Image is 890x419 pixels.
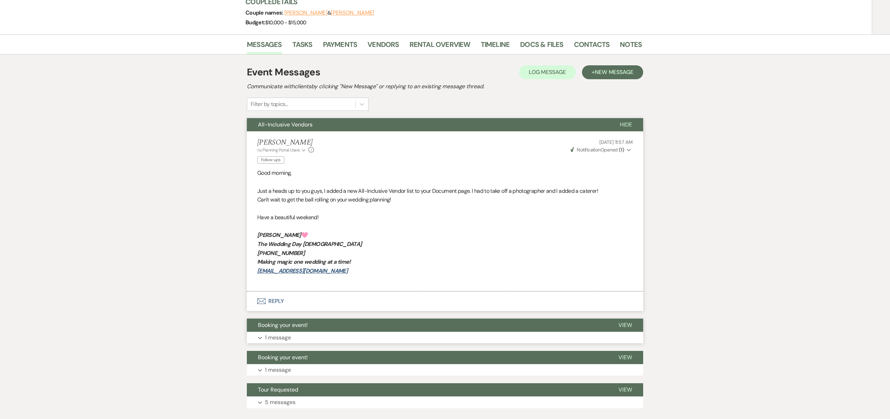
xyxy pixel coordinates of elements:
[577,147,600,153] span: Notification
[599,139,633,145] span: [DATE] 11:57 AM
[609,118,643,131] button: Hide
[247,396,643,408] button: 5 messages
[582,65,643,79] button: +New Message
[265,333,291,342] p: 1 message
[257,240,362,248] em: The Wedding Day [DEMOGRAPHIC_DATA]
[258,354,308,361] span: Booking your event!
[257,187,633,196] p: Just a heads up to you guys, I added a new All-Inclusive Vendor list to your Document page. I had...
[618,321,632,329] span: View
[247,118,609,131] button: All-Inclusive Vendors
[247,364,643,376] button: 1 message
[618,386,632,393] span: View
[257,195,633,204] p: Can't wait to get the ball rolling on your wedding planning!
[257,169,633,178] p: Good morning,
[607,319,643,332] button: View
[257,156,284,164] span: Follow-ups
[607,351,643,364] button: View
[410,39,470,54] a: Rental Overview
[257,249,305,257] em: [PHONE_NUMBER]
[595,68,633,76] span: New Message
[618,354,632,361] span: View
[247,291,643,311] button: Reply
[247,39,282,54] a: Messages
[620,39,642,54] a: Notes
[284,10,327,16] button: [PERSON_NAME]
[301,231,308,239] span: 🩷
[258,321,308,329] span: Booking your event!
[257,258,351,265] em: Making magic one wedding at a time!
[245,19,265,26] span: Budget:
[620,121,632,128] span: Hide
[520,39,563,54] a: Docs & Files
[284,9,374,16] span: &
[247,332,643,344] button: 1 message
[607,383,643,396] button: View
[481,39,510,54] a: Timeline
[367,39,399,54] a: Vendors
[619,147,624,153] strong: ( 1 )
[519,65,576,79] button: Log Message
[331,10,374,16] button: [PERSON_NAME]
[265,365,291,375] p: 1 message
[257,267,348,274] a: [EMAIL_ADDRESS][DOMAIN_NAME]
[529,68,566,76] span: Log Message
[569,146,633,154] button: NotificationOpened (1)
[247,82,643,91] h2: Communicate with clients by clicking "New Message" or replying to an existing message thread.
[574,39,610,54] a: Contacts
[247,383,607,396] button: Tour Requested
[245,9,284,16] span: Couple names:
[247,319,607,332] button: Booking your event!
[258,121,313,128] span: All-Inclusive Vendors
[265,398,296,407] p: 5 messages
[323,39,357,54] a: Payments
[257,213,633,222] p: Have a beautiful weekend!
[247,351,607,364] button: Booking your event!
[292,39,313,54] a: Tasks
[258,386,298,393] span: Tour Requested
[571,147,624,153] span: Opened
[257,147,300,153] span: to: Planning Portal Users
[247,65,320,80] h1: Event Messages
[257,147,307,153] button: to: Planning Portal Users
[257,138,314,147] h5: [PERSON_NAME]
[251,100,288,108] div: Filter by topics...
[257,231,301,239] em: [PERSON_NAME]
[265,19,306,26] span: $10,000 - $15,000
